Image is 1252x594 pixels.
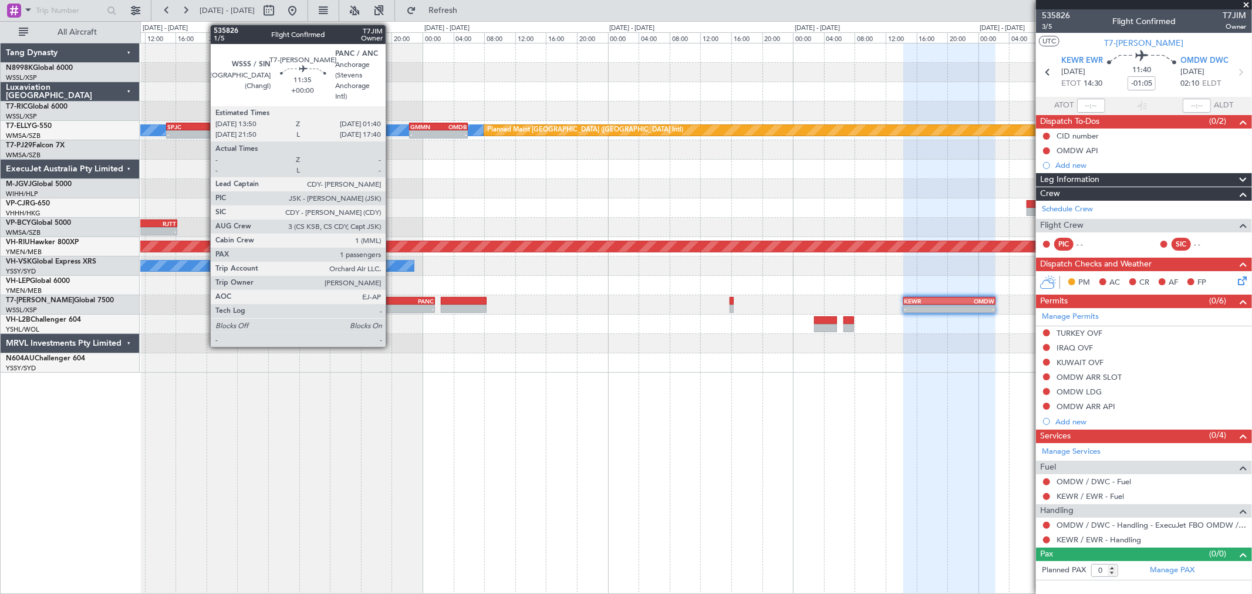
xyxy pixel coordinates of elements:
span: T7-[PERSON_NAME] [6,297,74,304]
span: 14:30 [1084,78,1102,90]
a: N8998KGlobal 6000 [6,65,73,72]
div: 08:00 [299,32,330,43]
div: Planned Maint [GEOGRAPHIC_DATA] ([GEOGRAPHIC_DATA] Intl) [487,122,683,139]
a: Manage Services [1042,446,1101,458]
div: 04:00 [1009,32,1040,43]
button: All Aircraft [13,23,127,42]
span: Flight Crew [1040,219,1084,232]
div: 08:00 [670,32,701,43]
div: 20:00 [947,32,978,43]
a: T7-PJ29Falcon 7X [6,142,65,149]
span: Refresh [419,6,468,15]
div: 04:00 [824,32,855,43]
div: WSSS [345,298,389,305]
span: 3/5 [1042,22,1070,32]
span: FP [1197,277,1206,289]
span: Crew [1040,187,1060,201]
div: 12:00 [700,32,731,43]
div: 04:00 [268,32,299,43]
a: KEWR / EWR - Fuel [1057,491,1124,501]
div: 16:00 [917,32,948,43]
a: VH-VSKGlobal Express XRS [6,258,96,265]
a: VP-BCYGlobal 5000 [6,220,71,227]
a: M-JGVJGlobal 5000 [6,181,72,188]
div: 00:00 [423,32,454,43]
a: WMSA/SZB [6,151,41,160]
span: Fuel [1040,461,1056,474]
a: VH-L2BChallenger 604 [6,316,81,323]
a: T7-ELLYG-550 [6,123,52,130]
span: Owner [1223,22,1246,32]
div: 12:00 [886,32,917,43]
span: Permits [1040,295,1068,308]
div: KUWAIT OVF [1057,357,1103,367]
div: [DATE] - [DATE] [610,23,655,33]
span: ELDT [1203,78,1221,90]
a: YMEN/MEB [6,248,42,256]
span: T7JIM [1223,9,1246,22]
a: VHHH/HKG [6,209,41,218]
span: ALDT [1214,100,1233,112]
div: SPJC [167,123,207,130]
div: 16:00 [361,32,392,43]
div: Add new [1055,160,1246,170]
button: Refresh [401,1,471,20]
span: T7-RIC [6,103,28,110]
span: VH-VSK [6,258,32,265]
div: 20:00 [207,32,238,43]
div: Flight Confirmed [1112,16,1176,28]
a: OMDW / DWC - Handling - ExecuJet FBO OMDW / DWC [1057,520,1246,530]
span: ETOT [1061,78,1081,90]
span: VH-RIU [6,239,30,246]
a: Schedule Crew [1042,204,1093,215]
a: WSSL/XSP [6,306,37,315]
div: - [389,305,434,312]
span: Services [1040,430,1071,443]
div: 16:00 [176,32,207,43]
div: 12:00 [145,32,176,43]
div: 16:00 [546,32,577,43]
div: - [410,131,438,138]
div: OMDW [949,298,994,305]
div: WMSA [309,220,333,227]
div: 20:00 [577,32,608,43]
span: T7-ELLY [6,123,32,130]
span: T7-PJ29 [6,142,32,149]
div: KEWR [905,298,950,305]
span: [DATE] [1181,66,1205,78]
span: Handling [1040,504,1074,518]
div: [DATE] - [DATE] [795,23,840,33]
span: Dispatch To-Dos [1040,115,1099,129]
div: - [167,131,207,138]
span: 11:40 [1132,65,1151,76]
div: 00:00 [237,32,268,43]
div: 20:00 [392,32,423,43]
span: VP-BCY [6,220,31,227]
div: 16:00 [731,32,762,43]
span: M-JGVJ [6,181,32,188]
span: Pax [1040,548,1053,561]
div: SIC [1172,238,1191,251]
span: Leg Information [1040,173,1099,187]
div: - [207,131,247,138]
span: (0/0) [1210,548,1227,560]
a: VH-LEPGlobal 6000 [6,278,70,285]
div: - [309,228,333,235]
span: All Aircraft [31,28,124,36]
a: OMDW / DWC - Fuel [1057,477,1131,487]
div: 00:00 [978,32,1010,43]
div: - [139,228,176,235]
div: 04:00 [454,32,485,43]
div: CID number [1057,131,1099,141]
a: KEWR / EWR - Handling [1057,535,1141,545]
div: 04:00 [639,32,670,43]
span: T7-[PERSON_NAME] [1105,37,1184,49]
div: Add new [1055,417,1246,427]
div: OMDB [438,123,467,130]
div: RJTT [284,220,309,227]
span: AC [1109,277,1120,289]
span: (0/4) [1210,429,1227,441]
div: OMDW ARR API [1057,401,1115,411]
span: (0/6) [1210,295,1227,307]
div: PIC [1054,238,1074,251]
